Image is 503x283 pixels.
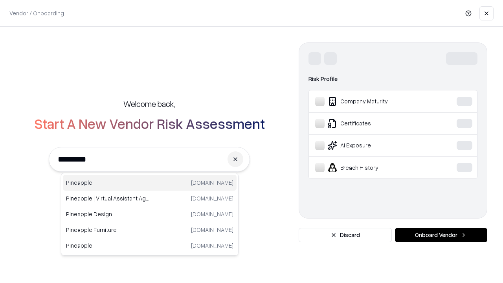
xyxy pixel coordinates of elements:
[315,119,433,128] div: Certificates
[34,116,265,131] h2: Start A New Vendor Risk Assessment
[61,173,239,255] div: Suggestions
[315,163,433,172] div: Breach History
[191,178,233,187] p: [DOMAIN_NAME]
[66,241,150,250] p: Pineapple
[191,210,233,218] p: [DOMAIN_NAME]
[191,226,233,234] p: [DOMAIN_NAME]
[191,241,233,250] p: [DOMAIN_NAME]
[315,97,433,106] div: Company Maturity
[66,210,150,218] p: Pineapple Design
[9,9,64,17] p: Vendor / Onboarding
[66,178,150,187] p: Pineapple
[395,228,487,242] button: Onboard Vendor
[315,141,433,150] div: AI Exposure
[308,74,477,84] div: Risk Profile
[191,194,233,202] p: [DOMAIN_NAME]
[299,228,392,242] button: Discard
[66,226,150,234] p: Pineapple Furniture
[66,194,150,202] p: Pineapple | Virtual Assistant Agency
[123,98,175,109] h5: Welcome back,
